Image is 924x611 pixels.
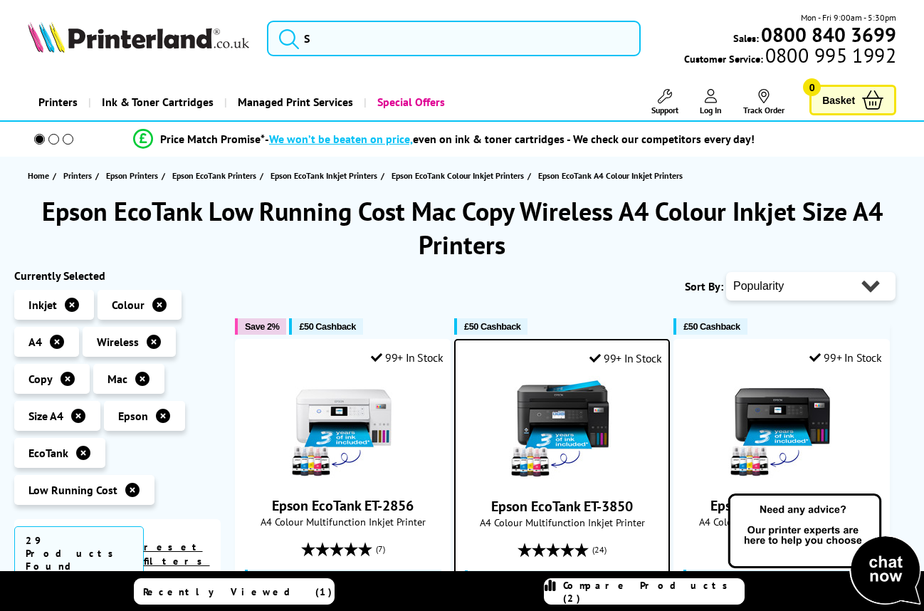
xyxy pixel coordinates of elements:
[809,85,896,115] a: Basket 0
[143,585,332,598] span: Recently Viewed (1)
[28,483,117,497] span: Low Running Cost
[118,409,148,423] span: Epson
[761,21,896,48] b: 0800 840 3699
[112,298,145,312] span: Colour
[28,335,42,349] span: A4
[364,84,456,120] a: Special Offers
[106,168,162,183] a: Epson Printers
[63,168,95,183] a: Printers
[631,113,924,611] iframe: chat window
[290,471,397,485] a: Epson EcoTank ET-2856
[801,11,896,24] span: Mon - Fri 9:00am - 5:30pm
[97,335,139,349] span: Wireless
[651,105,678,115] span: Support
[743,89,784,115] a: Track Order
[290,375,397,482] img: Epson EcoTank ET-2856
[63,168,92,183] span: Printers
[289,318,362,335] button: £50 Cashback
[134,578,335,605] a: Recently Viewed (1)
[224,84,364,120] a: Managed Print Services
[28,446,68,460] span: EcoTank
[803,78,821,96] span: 0
[107,372,127,386] span: Mac
[144,540,210,568] a: reset filters
[392,168,524,183] span: Epson EcoTank Colour Inkjet Printers
[271,168,381,183] a: Epson EcoTank Inkjet Printers
[28,409,63,423] span: Size A4
[28,84,88,120] a: Printers
[464,321,520,332] span: £50 Cashback
[544,578,745,605] a: Compare Products (2)
[235,318,286,335] button: Save 2%
[684,48,896,66] span: Customer Service:
[454,318,527,335] button: £50 Cashback
[538,170,683,181] span: Epson EcoTank A4 Colour Inkjet Printers
[102,84,214,120] span: Ink & Toner Cartridges
[172,168,256,183] span: Epson EcoTank Printers
[563,579,744,605] span: Compare Products (2)
[589,351,662,365] div: 99+ In Stock
[592,536,607,563] span: (24)
[491,497,633,516] a: Epson EcoTank ET-3850
[28,298,57,312] span: Inkjet
[651,89,678,115] a: Support
[267,21,641,56] input: S
[243,515,443,528] span: A4 Colour Multifunction Inkjet Printer
[509,471,616,486] a: Epson EcoTank ET-3850
[376,536,385,563] span: (7)
[272,496,414,515] a: Epson EcoTank ET-2856
[160,132,265,146] span: Price Match Promise*
[700,105,722,115] span: Log In
[265,132,755,146] div: - even on ink & toner cartridges - We check our competitors every day!
[106,168,158,183] span: Epson Printers
[509,376,616,483] img: Epson EcoTank ET-3850
[172,168,260,183] a: Epson EcoTank Printers
[14,194,910,261] h1: Epson EcoTank Low Running Cost Mac Copy Wireless A4 Colour Inkjet Size A4 Printers
[271,168,377,183] span: Epson EcoTank Inkjet Printers
[822,90,855,110] span: Basket
[269,132,413,146] span: We won’t be beaten on price,
[245,321,279,332] span: Save 2%
[392,168,527,183] a: Epson EcoTank Colour Inkjet Printers
[28,21,249,56] a: Printerland Logo
[700,89,722,115] a: Log In
[14,268,221,283] div: Currently Selected
[28,168,53,183] a: Home
[763,48,896,62] span: 0800 995 1992
[299,321,355,332] span: £50 Cashback
[759,28,896,41] a: 0800 840 3699
[371,350,443,365] div: 99+ In Stock
[88,84,224,120] a: Ink & Toner Cartridges
[14,526,144,580] span: 29 Products Found
[733,31,759,45] span: Sales:
[7,127,881,152] li: modal_Promise
[28,21,249,53] img: Printerland Logo
[28,372,53,386] span: Copy
[463,516,661,529] span: A4 Colour Multifunction Inkjet Printer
